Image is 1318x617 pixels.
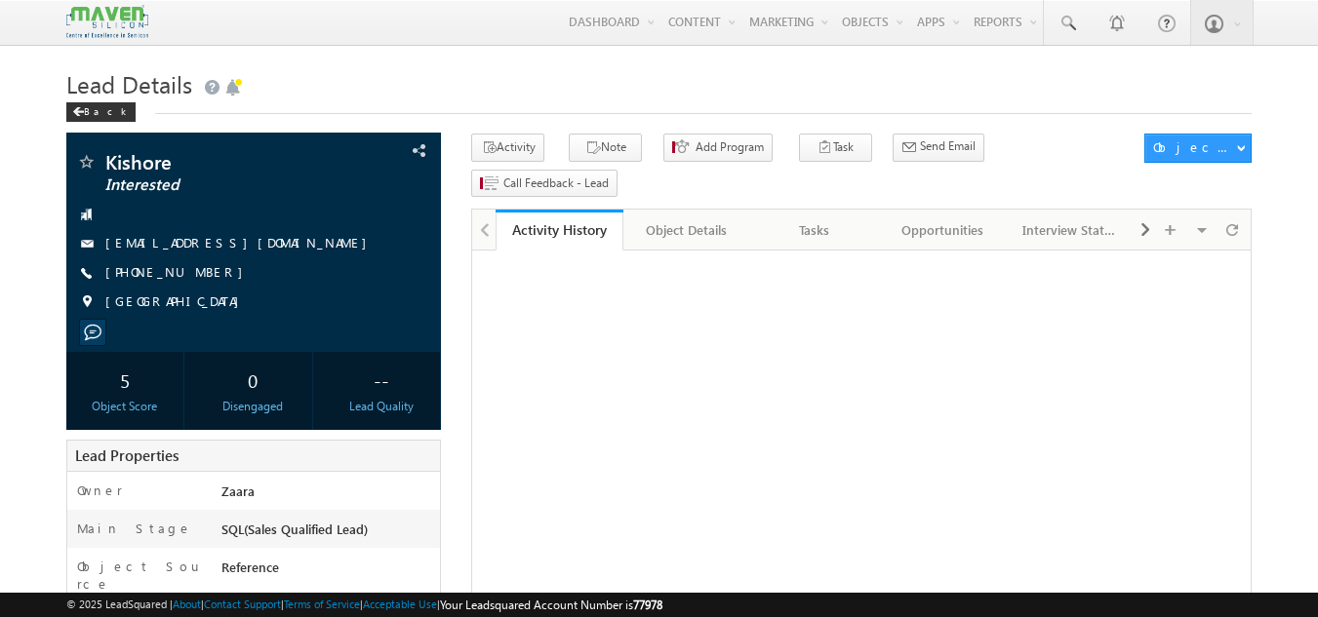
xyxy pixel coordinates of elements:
div: Disengaged [199,398,307,415]
img: Custom Logo [66,5,148,39]
a: Opportunities [879,210,1007,251]
a: Tasks [751,210,879,251]
div: Interview Status [1022,218,1117,242]
a: About [173,598,201,610]
div: Activity History [510,220,609,239]
span: Interested [105,175,337,195]
span: Lead Properties [75,445,179,465]
span: Zaara [221,482,255,499]
div: Reference [217,558,441,585]
div: SQL(Sales Qualified Lead) [217,520,441,547]
label: Main Stage [77,520,192,537]
div: -- [327,362,435,398]
label: Owner [77,482,123,499]
span: © 2025 LeadSquared | | | | | [66,596,662,614]
a: Back [66,101,145,118]
a: [EMAIL_ADDRESS][DOMAIN_NAME] [105,234,377,251]
div: 0 [199,362,307,398]
div: Back [66,102,136,122]
span: Add Program [696,138,764,156]
label: Object Source [77,558,203,593]
span: 77978 [633,598,662,612]
a: Object Details [623,210,751,251]
div: Object Score [71,398,180,415]
div: Lead Quality [327,398,435,415]
span: Kishore [105,152,337,172]
a: Activity History [496,210,623,251]
span: Lead Details [66,68,192,99]
button: Activity [471,134,544,162]
div: Object Actions [1153,138,1236,156]
div: Opportunities [895,218,989,242]
span: Send Email [920,137,976,155]
button: Note [569,134,642,162]
span: [GEOGRAPHIC_DATA] [105,292,249,312]
div: 5 [71,362,180,398]
button: Send Email [893,134,984,162]
button: Object Actions [1144,134,1252,163]
a: Contact Support [204,598,281,610]
a: Interview Status [1007,210,1135,251]
span: Call Feedback - Lead [503,174,609,192]
button: Add Program [663,134,773,162]
div: Object Details [639,218,734,242]
a: Acceptable Use [363,598,437,610]
button: Call Feedback - Lead [471,170,618,198]
span: [PHONE_NUMBER] [105,263,253,283]
a: Terms of Service [284,598,360,610]
span: Your Leadsquared Account Number is [440,598,662,612]
div: Tasks [767,218,861,242]
button: Task [799,134,872,162]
